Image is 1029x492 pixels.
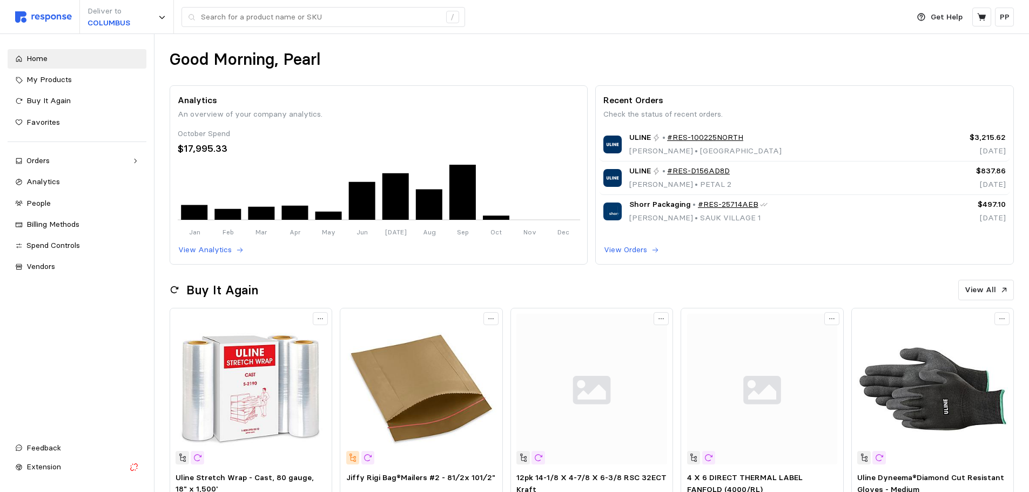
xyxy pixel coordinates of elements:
p: Deliver to [88,5,130,17]
span: Shorr Packaging [629,199,691,211]
p: Check the status of recent orders. [603,109,1006,120]
tspan: [DATE] [385,228,406,236]
span: Spend Controls [26,240,80,250]
span: Feedback [26,443,61,453]
tspan: Jan [189,228,200,236]
tspan: Mar [255,228,267,236]
a: Vendors [8,257,146,277]
button: View Orders [603,244,660,257]
div: October Spend [178,128,580,140]
img: svg%3e [687,314,837,464]
button: Get Help [911,7,969,28]
span: Billing Methods [26,219,79,229]
span: Analytics [26,177,60,186]
p: Get Help [931,11,963,23]
button: PP [995,8,1014,26]
p: [DATE] [911,145,1006,157]
a: Spend Controls [8,236,146,255]
span: Jiffy Rigi Bag®Mailers #2 - 81⁄2x 101⁄2" [346,473,495,482]
div: / [446,11,459,24]
span: ULINE [629,165,651,177]
h2: Buy It Again [186,282,258,299]
p: [PERSON_NAME] SAUK VILLAGE 1 [629,212,768,224]
p: [PERSON_NAME] PETAL 2 [629,179,731,191]
tspan: Aug [422,228,435,236]
a: Favorites [8,113,146,132]
a: People [8,194,146,213]
span: • [693,179,700,189]
span: Buy It Again [26,96,71,105]
p: Recent Orders [603,93,1006,107]
p: PP [1000,11,1010,23]
tspan: Feb [222,228,233,236]
tspan: Apr [290,228,301,236]
span: People [26,198,51,208]
tspan: Dec [557,228,569,236]
a: Analytics [8,172,146,192]
img: Shorr Packaging [603,203,621,220]
img: ULINE [603,136,621,153]
span: Favorites [26,117,60,127]
p: View All [965,284,996,296]
tspan: Jun [357,228,368,236]
tspan: Oct [490,228,502,236]
p: An overview of your company analytics. [178,109,580,120]
a: My Products [8,70,146,90]
button: Feedback [8,439,146,458]
span: Home [26,53,48,63]
span: • [693,146,700,156]
p: [DATE] [911,179,1006,191]
span: Vendors [26,261,55,271]
button: Extension [8,457,146,477]
button: View All [958,280,1014,300]
span: Extension [26,462,61,471]
p: $837.86 [911,165,1006,177]
h1: Good Morning, Pearl [170,49,320,70]
img: ULINE [603,169,621,187]
input: Search for a product name or SKU [201,8,440,27]
a: #RES-25714AEB [698,199,758,211]
tspan: Nov [523,228,536,236]
a: Buy It Again [8,91,146,111]
p: • [692,199,696,211]
a: #RES-D156AD8D [667,165,730,177]
span: My Products [26,75,72,84]
img: S-1611 [346,314,496,464]
p: $497.10 [911,199,1006,211]
p: COLUMBUS [88,17,130,29]
p: [PERSON_NAME] [GEOGRAPHIC_DATA] [629,145,782,157]
span: • [693,213,700,223]
button: View Analytics [178,244,244,257]
img: svg%3e [15,11,72,23]
a: Orders [8,151,146,171]
p: $3,215.62 [911,132,1006,144]
img: S-23323-M [857,314,1007,464]
span: ULINE [629,132,651,144]
div: $17,995.33 [178,141,580,156]
a: #RES-100225NORTH [667,132,743,144]
p: • [662,165,665,177]
p: View Orders [604,244,647,256]
div: Orders [26,155,127,167]
tspan: May [322,228,335,236]
p: • [662,132,665,144]
p: View Analytics [178,244,232,256]
p: Analytics [178,93,580,107]
tspan: Sep [456,228,468,236]
p: [DATE] [911,212,1006,224]
a: Billing Methods [8,215,146,234]
img: S-2190 [176,314,326,464]
a: Home [8,49,146,69]
img: svg%3e [516,314,667,464]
